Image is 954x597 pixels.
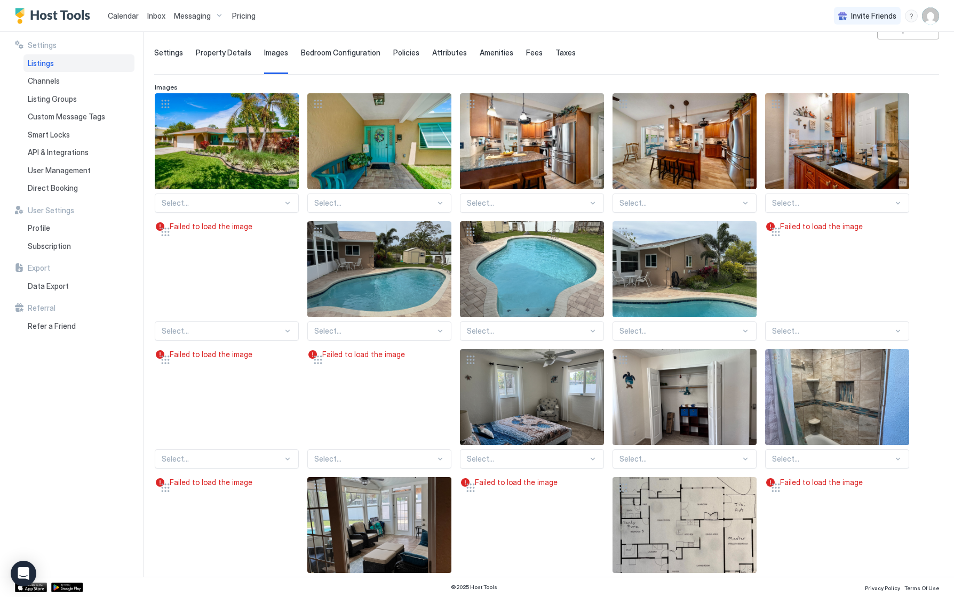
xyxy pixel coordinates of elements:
[170,222,295,231] span: Failed to load the image
[23,54,134,72] a: Listings
[23,219,134,237] a: Profile
[28,223,50,233] span: Profile
[28,130,70,140] span: Smart Locks
[765,477,909,596] div: Failed to load the imageSelect...
[28,94,77,104] span: Listing Groups
[460,93,604,189] div: View image
[307,477,451,573] div: View image
[28,112,105,122] span: Custom Message Tags
[613,93,757,189] div: View image
[922,7,939,25] div: User profile
[155,221,299,341] div: Failed to load the imageSelect...
[23,277,134,295] a: Data Export
[147,11,165,20] span: Inbox
[307,221,451,341] div: View imageSelect...
[23,162,134,180] a: User Management
[170,350,295,359] span: Failed to load the image
[780,222,905,231] span: Failed to load the image
[23,90,134,108] a: Listing Groups
[28,183,78,193] span: Direct Booking
[475,478,600,487] span: Failed to load the image
[28,166,91,175] span: User Management
[155,349,299,469] div: Failed to load the imageSelect...
[28,148,89,157] span: API & Integrations
[155,477,299,596] div: Failed to load the imageSelect...
[905,10,918,22] div: menu
[460,349,604,469] div: View imageSelect...
[108,10,139,21] a: Calendar
[23,179,134,197] a: Direct Booking
[613,221,757,341] div: View imageSelect...
[765,93,909,213] div: View imageSelect...
[51,583,83,592] a: Google Play Store
[460,221,604,317] div: View image
[613,349,757,445] div: View image
[432,48,467,58] span: Attributes
[28,241,71,251] span: Subscription
[307,93,451,189] div: View image
[865,585,900,591] span: Privacy Policy
[301,48,380,58] span: Bedroom Configuration
[765,349,909,445] div: View image
[155,93,299,189] div: View image
[555,48,576,58] span: Taxes
[23,237,134,255] a: Subscription
[526,48,543,58] span: Fees
[460,349,604,445] div: View image
[307,93,451,213] div: View imageSelect...
[307,221,451,317] div: View image
[613,477,757,596] div: View imageSelect...
[480,48,513,58] span: Amenities
[23,143,134,162] a: API & Integrations
[15,583,47,592] a: App Store
[851,11,896,21] span: Invite Friends
[322,350,447,359] span: Failed to load the image
[460,93,604,213] div: View imageSelect...
[904,585,939,591] span: Terms Of Use
[613,93,757,213] div: View imageSelect...
[613,221,757,317] div: View image
[11,561,36,586] div: Open Intercom Messenger
[232,11,256,21] span: Pricing
[108,11,139,20] span: Calendar
[865,582,900,593] a: Privacy Policy
[23,72,134,90] a: Channels
[23,108,134,126] a: Custom Message Tags
[196,48,251,58] span: Property Details
[15,8,95,24] a: Host Tools Logo
[147,10,165,21] a: Inbox
[155,83,178,91] span: Images
[28,59,54,68] span: Listings
[28,281,69,291] span: Data Export
[28,303,55,313] span: Referral
[23,126,134,144] a: Smart Locks
[23,317,134,335] a: Refer a Friend
[264,48,288,58] span: Images
[904,582,939,593] a: Terms Of Use
[28,321,76,331] span: Refer a Friend
[613,349,757,469] div: View imageSelect...
[460,221,604,341] div: View imageSelect...
[765,221,909,341] div: Failed to load the imageSelect...
[451,584,497,591] span: © 2025 Host Tools
[28,206,74,215] span: User Settings
[28,263,50,273] span: Export
[170,478,295,487] span: Failed to load the image
[460,477,604,596] div: Failed to load the imageSelect...
[307,477,451,596] div: View imageSelect...
[393,48,419,58] span: Policies
[780,478,905,487] span: Failed to load the image
[765,93,909,189] div: View image
[174,11,211,21] span: Messaging
[28,76,60,86] span: Channels
[307,349,451,469] div: Failed to load the imageSelect...
[155,93,299,213] div: View imageSelect...
[613,477,757,573] div: View image
[28,41,57,50] span: Settings
[154,48,183,58] span: Settings
[765,349,909,469] div: View imageSelect...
